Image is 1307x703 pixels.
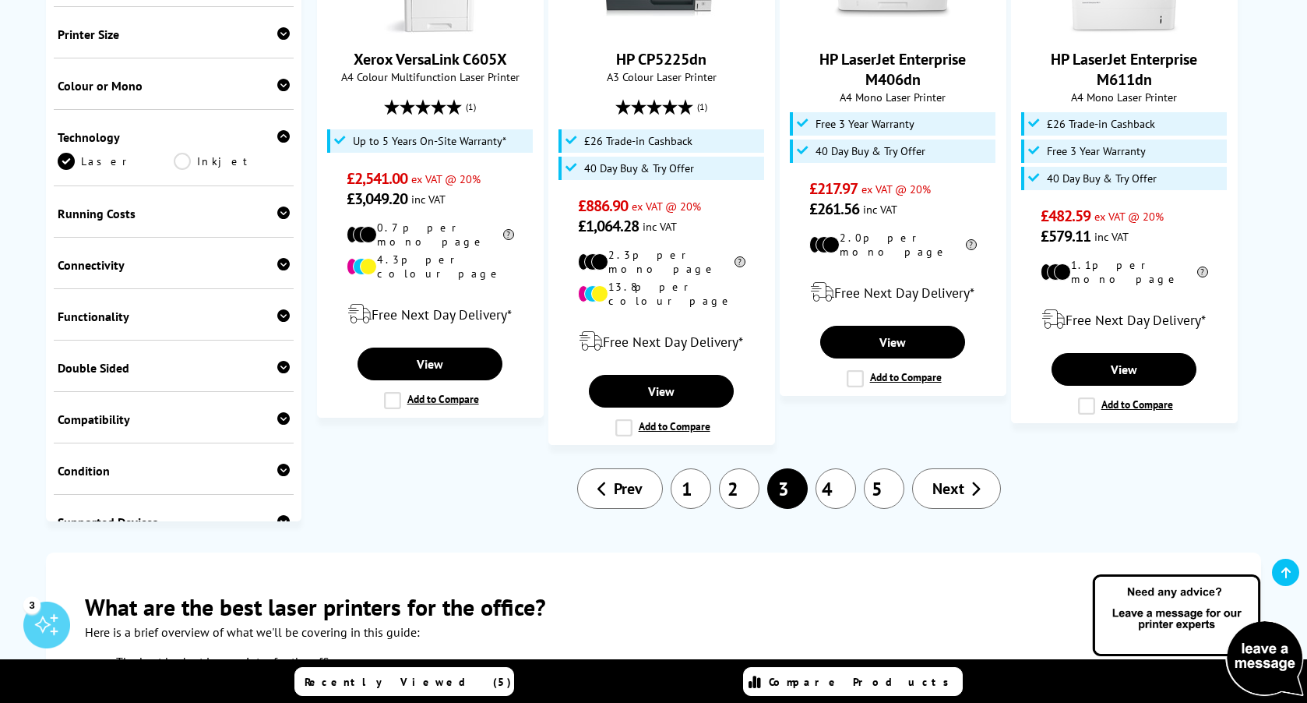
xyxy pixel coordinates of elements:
li: 2.3p per mono page [578,248,745,276]
a: View [589,375,734,408]
span: £482.59 [1041,206,1091,226]
a: Compare Products [743,667,963,696]
span: £26 Trade-in Cashback [1047,118,1155,130]
li: 1.1p per mono page [1041,258,1208,286]
span: Recently Viewed (5) [305,675,512,689]
span: A3 Colour Laser Printer [557,69,766,84]
span: ex VAT @ 20% [1094,209,1164,224]
span: inc VAT [411,192,446,207]
span: A4 Mono Laser Printer [788,90,998,104]
span: Prev [614,479,643,499]
a: View [1052,353,1196,386]
span: 40 Day Buy & Try Offer [816,145,925,157]
a: HP CP5225dn [603,21,720,37]
span: A4 Mono Laser Printer [1020,90,1229,104]
label: Add to Compare [384,392,479,409]
span: £886.90 [578,196,629,216]
a: Xerox VersaLink C605X [372,21,488,37]
a: HP LaserJet Enterprise M406dn [819,49,966,90]
label: Add to Compare [615,419,710,436]
a: HP LaserJet Enterprise M611dn [1051,49,1197,90]
div: modal_delivery [788,270,998,314]
h2: What are the best laser printers for the office? [85,592,1222,622]
div: Connectivity [58,257,290,273]
a: View [358,348,502,380]
li: 4.3p per colour page [347,253,514,281]
a: Xerox VersaLink C605X [354,49,507,69]
span: ex VAT @ 20% [861,182,931,196]
li: 13.8p per colour page [578,280,745,308]
a: Recently Viewed (5) [294,667,514,696]
div: Technology [58,129,290,145]
div: Condition [58,463,290,479]
div: Colour or Mono [58,78,290,94]
a: HP CP5225dn [616,49,706,69]
label: Add to Compare [847,370,942,387]
a: Laser [58,153,174,170]
span: (1) [466,92,476,122]
a: HP LaserJet Enterprise M406dn [834,21,951,37]
div: Double Sided [58,360,290,376]
span: £261.56 [809,199,860,219]
a: 4 [816,468,856,509]
span: Free 3 Year Warranty [1047,145,1146,157]
div: Supported Devices [58,514,290,530]
div: Functionality [58,309,290,324]
a: HP LaserJet Enterprise M611dn [1066,21,1182,37]
span: inc VAT [863,202,897,217]
a: View [820,326,965,359]
span: Compare Products [769,675,957,689]
span: 40 Day Buy & Try Offer [584,162,694,175]
li: 2.0p per mono page [809,231,977,259]
div: 3 [23,596,41,613]
span: £2,541.00 [347,168,408,189]
span: inc VAT [1094,229,1129,244]
span: 40 Day Buy & Try Offer [1047,172,1157,185]
span: Next [932,479,964,499]
span: inc VAT [643,219,677,234]
div: modal_delivery [326,292,535,336]
label: Add to Compare [1078,397,1173,415]
div: Printer Size [58,26,290,42]
span: Free 3 Year Warranty [816,118,914,130]
img: Open Live Chat window [1089,572,1307,700]
div: modal_delivery [1020,298,1229,341]
a: Next [912,468,1001,509]
span: £579.11 [1041,226,1091,246]
div: Compatibility [58,412,290,427]
li: The best budget laser printer for the office [116,652,1222,673]
a: 1 [671,468,711,509]
span: £26 Trade-in Cashback [584,135,692,147]
span: £1,064.28 [578,216,639,236]
li: 0.7p per mono page [347,221,514,249]
a: Inkjet [174,153,290,170]
a: 5 [864,468,904,509]
span: A4 Colour Multifunction Laser Printer [326,69,535,84]
a: 2 [719,468,759,509]
span: ex VAT @ 20% [411,171,481,186]
p: Here is a brief overview of what we'll be covering in this guide: [85,622,1222,643]
span: £3,049.20 [347,189,408,209]
div: Running Costs [58,206,290,221]
div: modal_delivery [557,320,766,363]
a: Prev [577,468,663,509]
span: (1) [697,92,707,122]
span: £217.97 [809,178,858,199]
span: Up to 5 Years On-Site Warranty* [353,135,506,147]
span: ex VAT @ 20% [632,199,701,214]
